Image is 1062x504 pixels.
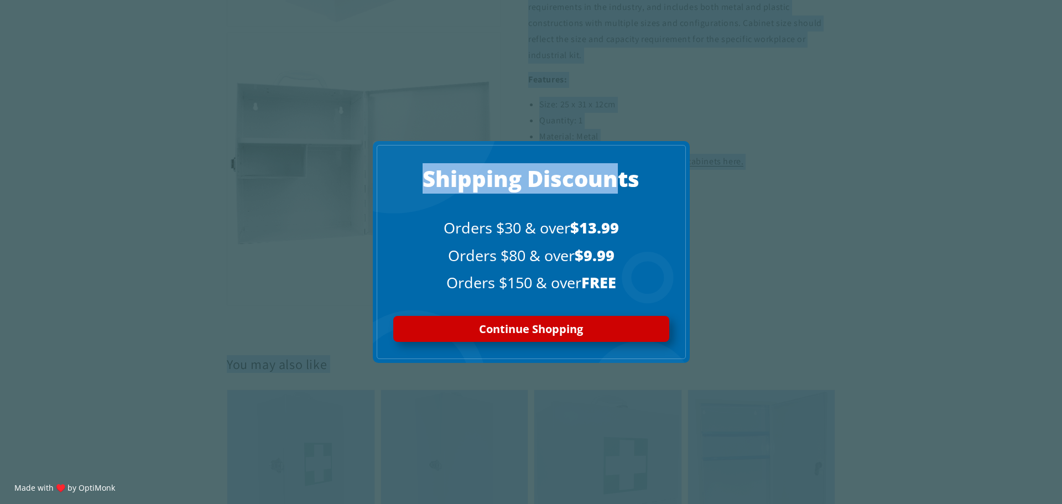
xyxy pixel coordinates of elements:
[448,245,575,266] span: Orders $80 & over
[570,217,619,238] span: $13.99
[575,245,615,266] span: $9.99
[444,217,570,238] span: Orders $30 & over
[581,272,616,293] span: FREE
[14,482,115,493] a: Made with ♥️ by OptiMonk
[446,272,581,293] span: Orders $150 & over
[479,321,583,336] span: Continue Shopping
[423,163,639,194] span: Shipping Discounts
